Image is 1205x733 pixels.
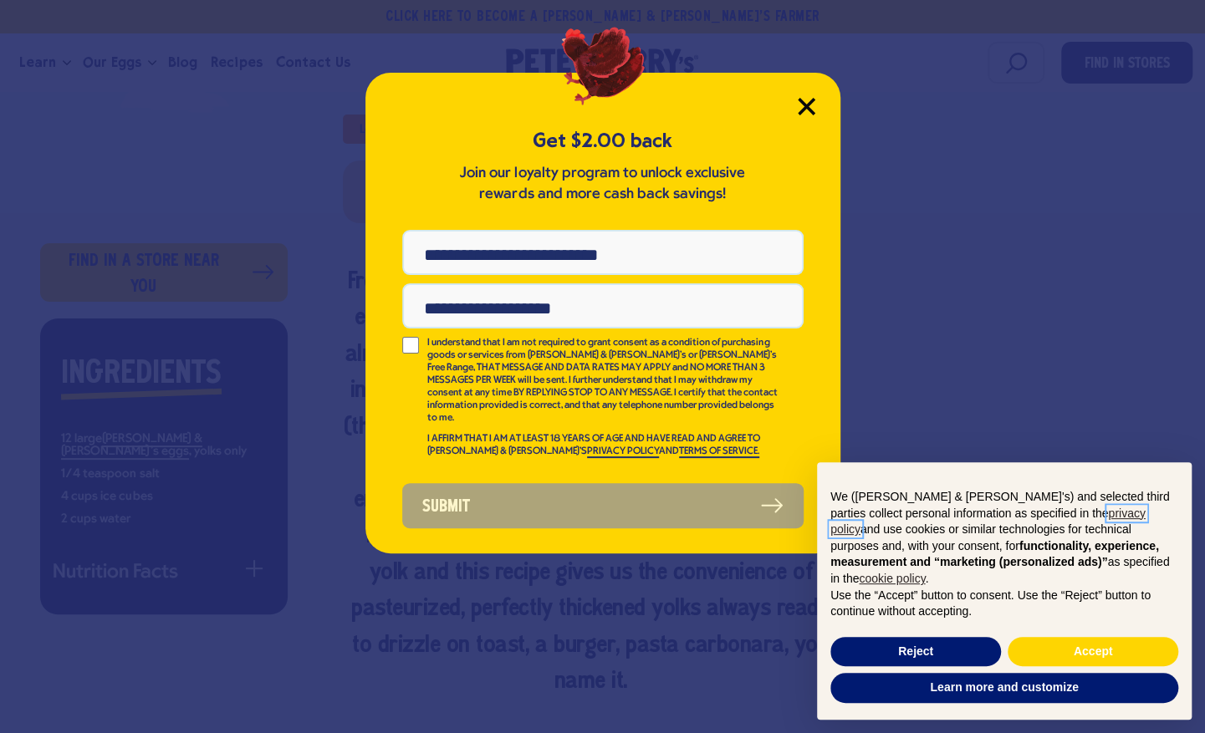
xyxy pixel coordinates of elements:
[798,98,815,115] button: Close Modal
[830,673,1178,703] button: Learn more and customize
[402,337,419,354] input: I understand that I am not required to grant consent as a condition of purchasing goods or servic...
[402,483,804,528] button: Submit
[402,127,804,155] h5: Get $2.00 back
[859,572,925,585] a: cookie policy
[1008,637,1178,667] button: Accept
[830,637,1001,667] button: Reject
[830,588,1178,620] p: Use the “Accept” button to consent. Use the “Reject” button to continue without accepting.
[830,489,1178,588] p: We ([PERSON_NAME] & [PERSON_NAME]'s) and selected third parties collect personal information as s...
[427,433,780,458] p: I AFFIRM THAT I AM AT LEAST 18 YEARS OF AGE AND HAVE READ AND AGREE TO [PERSON_NAME] & [PERSON_NA...
[587,446,659,458] a: PRIVACY POLICY
[830,506,1146,537] a: privacy policy
[457,163,749,205] p: Join our loyalty program to unlock exclusive rewards and more cash back savings!
[679,446,759,458] a: TERMS OF SERVICE.
[427,337,780,425] p: I understand that I am not required to grant consent as a condition of purchasing goods or servic...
